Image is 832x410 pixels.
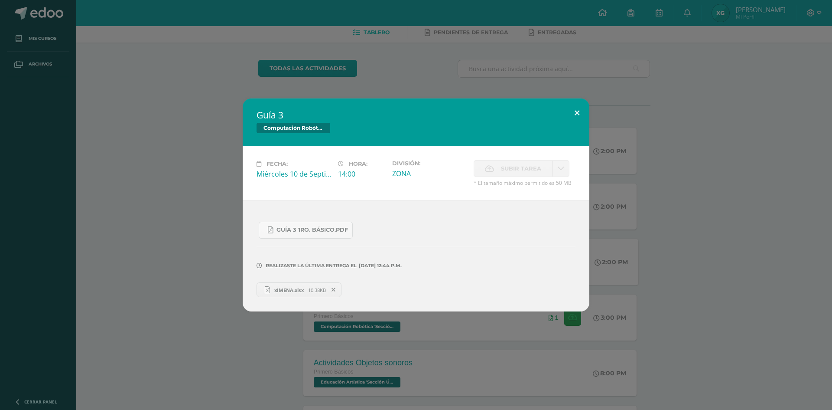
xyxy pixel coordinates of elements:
label: División: [392,160,467,167]
span: Realizaste la última entrega el [266,262,357,269]
button: Close (Esc) [565,98,589,128]
div: Miércoles 10 de Septiembre [257,169,331,179]
span: Computación Robótica [257,123,330,133]
span: Hora: [349,161,367,167]
span: Subir tarea [501,161,541,177]
span: * El tamaño máximo permitido es 50 MB [474,179,575,187]
span: Fecha: [266,161,288,167]
span: [DATE] 12:44 p.m. [357,266,402,266]
span: xIMENA.xlsx [270,287,308,293]
label: La fecha de entrega ha expirado [474,160,552,177]
span: 10.38KB [308,287,326,293]
span: Remover entrega [326,285,341,295]
div: ZONA [392,169,467,178]
div: 14:00 [338,169,385,179]
span: Guía 3 1ro. Básico.pdf [276,226,348,233]
a: Guía 3 1ro. Básico.pdf [259,222,353,239]
a: La fecha de entrega ha expirado [552,160,569,177]
h2: Guía 3 [257,109,575,121]
a: xIMENA.xlsx 10.38KB [257,282,341,297]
